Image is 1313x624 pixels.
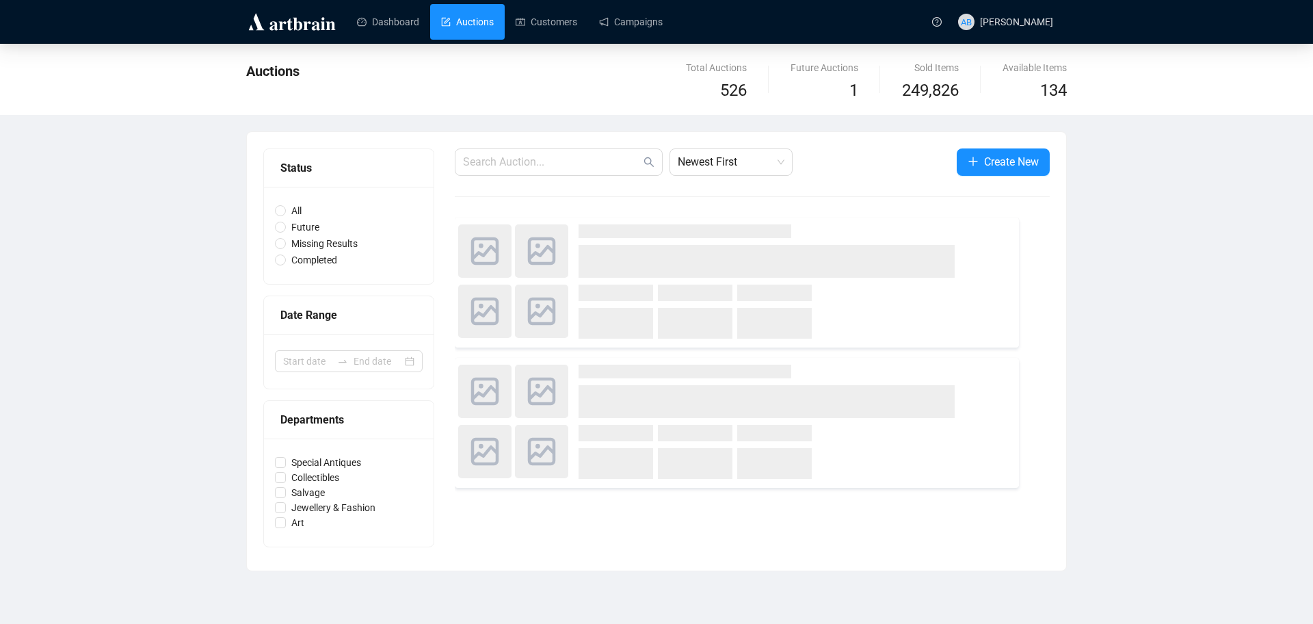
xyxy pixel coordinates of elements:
span: Newest First [678,149,784,175]
img: photo.svg [515,425,568,478]
img: photo.svg [515,224,568,278]
div: Sold Items [902,60,959,75]
span: AB [961,14,972,29]
button: Create New [957,148,1050,176]
span: plus [968,156,979,167]
span: Art [286,515,310,530]
a: Campaigns [599,4,663,40]
span: 526 [720,81,747,100]
div: Status [280,159,417,177]
a: Auctions [441,4,494,40]
input: End date [354,354,402,369]
div: Available Items [1003,60,1067,75]
img: photo.svg [515,365,568,418]
span: 134 [1040,81,1067,100]
img: photo.svg [458,425,512,478]
span: Completed [286,252,343,268]
span: Collectibles [286,470,345,485]
span: Missing Results [286,236,363,251]
input: Start date [283,354,332,369]
a: Dashboard [357,4,419,40]
a: Customers [516,4,577,40]
img: logo [246,11,338,33]
span: 249,826 [902,78,959,104]
span: All [286,203,307,218]
img: photo.svg [458,365,512,418]
div: Total Auctions [686,60,747,75]
span: Create New [984,153,1039,170]
div: Future Auctions [791,60,858,75]
input: Search Auction... [463,154,641,170]
div: Departments [280,411,417,428]
img: photo.svg [458,224,512,278]
span: Auctions [246,63,300,79]
span: Future [286,220,325,235]
span: Special Antiques [286,455,367,470]
span: to [337,356,348,367]
span: Jewellery & Fashion [286,500,381,515]
span: search [644,157,654,168]
span: swap-right [337,356,348,367]
span: Salvage [286,485,330,500]
span: [PERSON_NAME] [980,16,1053,27]
span: 1 [849,81,858,100]
span: question-circle [932,17,942,27]
img: photo.svg [458,285,512,338]
div: Date Range [280,307,417,324]
img: photo.svg [515,285,568,338]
